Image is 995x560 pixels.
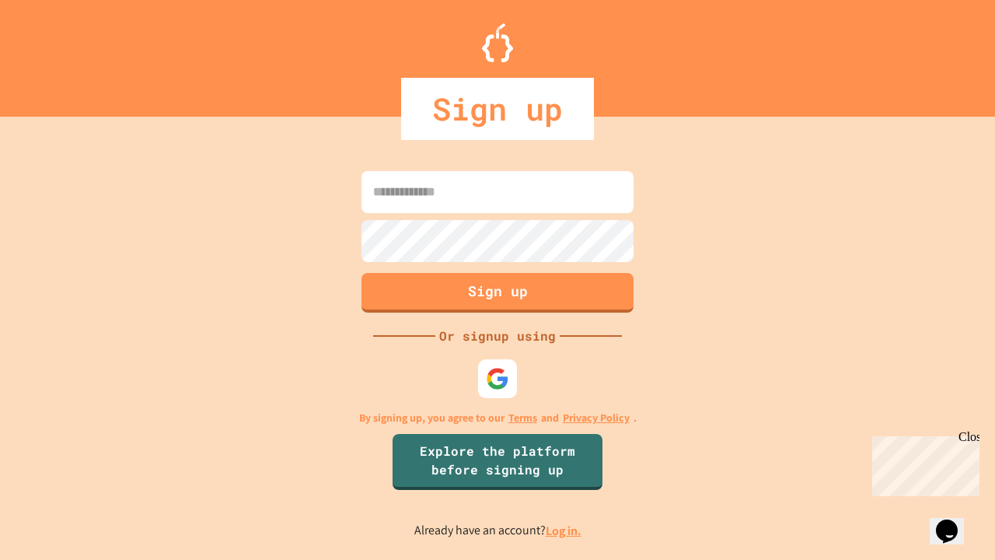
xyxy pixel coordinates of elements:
[414,521,581,541] p: Already have an account?
[486,367,509,390] img: google-icon.svg
[866,430,979,496] iframe: chat widget
[435,327,560,345] div: Or signup using
[393,434,602,490] a: Explore the platform before signing up
[546,523,581,539] a: Log in.
[482,23,513,62] img: Logo.svg
[930,498,979,544] iframe: chat widget
[401,78,594,140] div: Sign up
[508,410,537,426] a: Terms
[6,6,107,99] div: Chat with us now!Close
[361,273,634,313] button: Sign up
[563,410,630,426] a: Privacy Policy
[359,410,637,426] p: By signing up, you agree to our and .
